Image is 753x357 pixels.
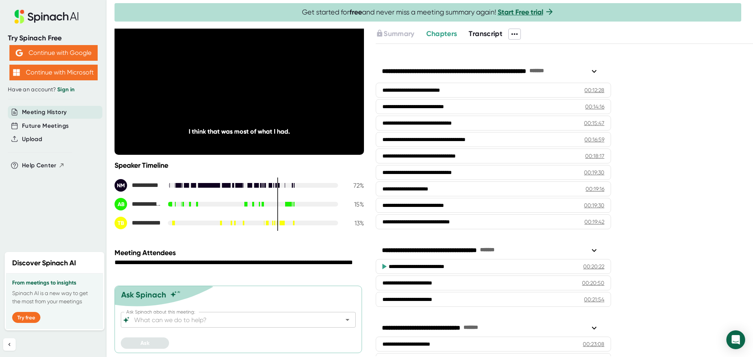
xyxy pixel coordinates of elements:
[115,198,127,210] div: AB
[349,8,362,16] b: free
[498,8,543,16] a: Start Free trial
[115,179,127,192] div: NM
[584,119,604,127] div: 00:15:47
[22,108,67,117] button: Meeting History
[16,49,23,56] img: Aehbyd4JwY73AAAAAElFTkSuQmCC
[584,86,604,94] div: 00:12:28
[22,161,56,170] span: Help Center
[344,219,364,227] div: 13 %
[133,314,330,325] input: What can we do to help?
[115,161,364,170] div: Speaker Timeline
[121,290,166,299] div: Ask Spinach
[586,185,604,193] div: 00:19:16
[22,161,65,170] button: Help Center
[469,29,502,39] button: Transcript
[12,280,97,286] h3: From meetings to insights
[583,263,604,270] div: 00:20:22
[584,218,604,226] div: 00:19:42
[3,338,16,351] button: Collapse sidebar
[12,258,76,268] h2: Discover Spinach AI
[469,29,502,38] span: Transcript
[57,86,75,93] a: Sign in
[115,179,162,192] div: Nikhil Moka
[584,295,604,303] div: 00:21:54
[584,201,604,209] div: 00:19:30
[344,182,364,189] div: 72 %
[342,314,353,325] button: Open
[584,136,604,143] div: 00:16:59
[584,169,604,176] div: 00:19:30
[140,340,149,346] span: Ask
[22,121,69,130] button: Future Meetings
[121,337,169,349] button: Ask
[583,340,604,348] div: 00:23:08
[22,135,42,144] button: Upload
[585,103,604,111] div: 00:14:16
[426,29,457,39] button: Chapters
[9,65,98,80] button: Continue with Microsoft
[12,289,97,306] p: Spinach AI is a new way to get the most from your meetings
[344,201,364,208] div: 15 %
[8,34,99,43] div: Try Spinach Free
[726,330,745,349] div: Open Intercom Messenger
[115,248,366,257] div: Meeting Attendees
[426,29,457,38] span: Chapters
[582,279,604,287] div: 00:20:50
[115,198,162,210] div: Alexis Bossous
[140,128,339,135] div: I think that was most of what I had.
[585,152,604,160] div: 00:18:17
[384,29,414,38] span: Summary
[376,29,414,39] button: Summary
[115,217,127,229] div: TB
[9,45,98,61] button: Continue with Google
[12,312,40,323] button: Try free
[302,8,554,17] span: Get started for and never miss a meeting summary again!
[115,217,162,229] div: Tobias Batts
[8,86,99,93] div: Have an account?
